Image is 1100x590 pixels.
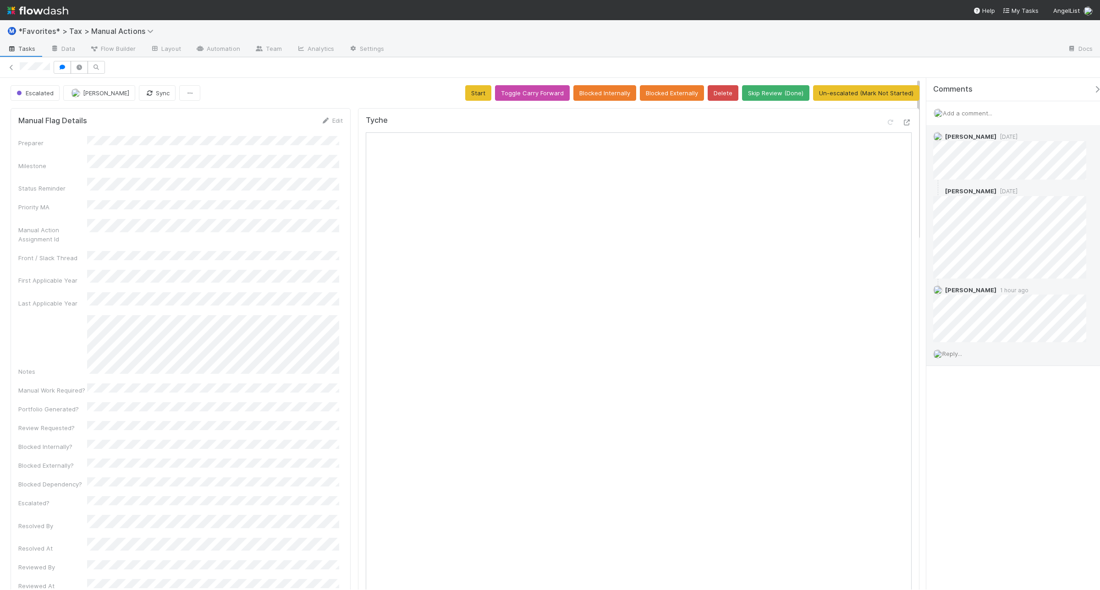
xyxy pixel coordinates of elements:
div: Reviewed By [18,563,87,572]
img: avatar_04ed6c9e-3b93-401c-8c3a-8fad1b1fc72c.png [1083,6,1093,16]
button: Delete [708,85,738,101]
div: Notes [18,367,87,376]
div: Last Applicable Year [18,299,87,308]
span: Reply... [942,350,962,357]
div: Review Requested? [18,423,87,432]
button: Blocked Internally [573,85,636,101]
a: Automation [188,42,247,57]
button: Un-escalated (Mark Not Started) [813,85,919,101]
div: First Applicable Year [18,276,87,285]
span: Comments [933,85,973,94]
a: Flow Builder [82,42,143,57]
div: Resolved By [18,521,87,530]
div: Status Reminder [18,184,87,193]
span: [DATE] [996,133,1017,140]
div: Escalated? [18,498,87,508]
img: avatar_04ed6c9e-3b93-401c-8c3a-8fad1b1fc72c.png [933,350,942,359]
a: Analytics [289,42,341,57]
img: avatar_04ed6c9e-3b93-401c-8c3a-8fad1b1fc72c.png [934,109,943,118]
span: [PERSON_NAME] [945,187,996,195]
div: Resolved At [18,544,87,553]
a: Team [247,42,289,57]
div: Blocked Externally? [18,461,87,470]
span: [PERSON_NAME] [83,89,129,97]
span: Ⓜ️ [7,27,16,35]
span: Tasks [7,44,36,53]
button: Sync [139,85,176,101]
button: Blocked Externally [640,85,704,101]
h5: Manual Flag Details [18,116,87,126]
img: logo-inverted-e16ddd16eac7371096b0.svg [7,3,68,18]
a: Docs [1060,42,1100,57]
a: Settings [341,42,391,57]
img: avatar_04ed6c9e-3b93-401c-8c3a-8fad1b1fc72c.png [71,88,80,98]
button: Toggle Carry Forward [495,85,570,101]
button: Skip Review (Done) [742,85,809,101]
div: Front / Slack Thread [18,253,87,262]
div: Preparer [18,138,87,147]
a: Layout [143,42,188,57]
img: avatar_04ed6c9e-3b93-401c-8c3a-8fad1b1fc72c.png [933,132,942,141]
span: [PERSON_NAME] [945,286,996,294]
button: Start [465,85,491,101]
div: Blocked Internally? [18,442,87,451]
img: avatar_c8e523dd-415a-4cf0-87a3-4b787501e7b6.png [933,187,942,196]
div: Priority MA [18,202,87,212]
div: Milestone [18,161,87,170]
span: [DATE] [996,188,1017,195]
div: Manual Action Assignment Id [18,225,87,244]
span: 1 hour ago [996,287,1028,294]
h5: Tyche [366,116,388,125]
span: [PERSON_NAME] [945,133,996,140]
span: AngelList [1053,7,1080,14]
div: Portfolio Generated? [18,404,87,414]
a: Data [43,42,82,57]
a: My Tasks [1002,6,1039,15]
span: My Tasks [1002,7,1039,14]
div: Manual Work Required? [18,386,87,395]
img: avatar_04ed6c9e-3b93-401c-8c3a-8fad1b1fc72c.png [933,285,942,295]
div: Help [973,6,995,15]
div: Blocked Dependency? [18,480,87,489]
span: Add a comment... [943,109,992,117]
button: [PERSON_NAME] [63,85,135,101]
a: Edit [321,117,343,124]
span: Flow Builder [90,44,136,53]
span: *Favorites* > Tax > Manual Actions [18,27,158,36]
